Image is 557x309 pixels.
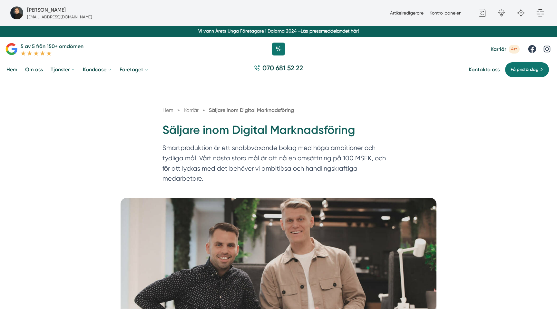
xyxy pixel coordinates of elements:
a: Kontrollpanelen [430,10,462,15]
a: Säljare inom Digital Marknadsföring [209,107,294,113]
p: 5 av 5 från 150+ omdömen [21,42,83,50]
a: Karriär [184,107,200,113]
a: Kundcase [82,61,113,78]
span: » [177,106,180,114]
a: Om oss [24,61,44,78]
a: Artikelredigerare [390,10,424,15]
a: Läs pressmeddelandet här! [301,28,359,34]
span: Karriär [491,46,506,52]
span: » [202,106,205,114]
a: Hem [5,61,19,78]
a: Tjänster [49,61,76,78]
h1: Säljare inom Digital Marknadsföring [162,122,395,143]
span: Få prisförslag [511,66,539,73]
span: 070 681 52 22 [262,63,303,73]
nav: Breadcrumb [162,106,395,114]
a: Kontakta oss [469,66,500,73]
h5: Super Administratör [27,6,66,14]
p: Vi vann Årets Unga Företagare i Dalarna 2024 – [3,28,554,34]
a: Få prisförslag [505,62,549,77]
p: [EMAIL_ADDRESS][DOMAIN_NAME] [27,14,92,20]
p: Smartproduktion är ett snabbväxande bolag med höga ambitioner och tydliga mål. Vårt nästa stora m... [162,143,395,187]
span: Karriär [184,107,199,113]
img: foretagsbild-pa-smartproduktion-ett-foretag-i-dalarnas-lan-2023.jpg [10,6,23,19]
span: 4st [509,45,520,54]
a: Hem [162,107,173,113]
a: Karriär 4st [491,45,520,54]
a: Företaget [118,61,150,78]
a: 070 681 52 22 [251,63,306,76]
